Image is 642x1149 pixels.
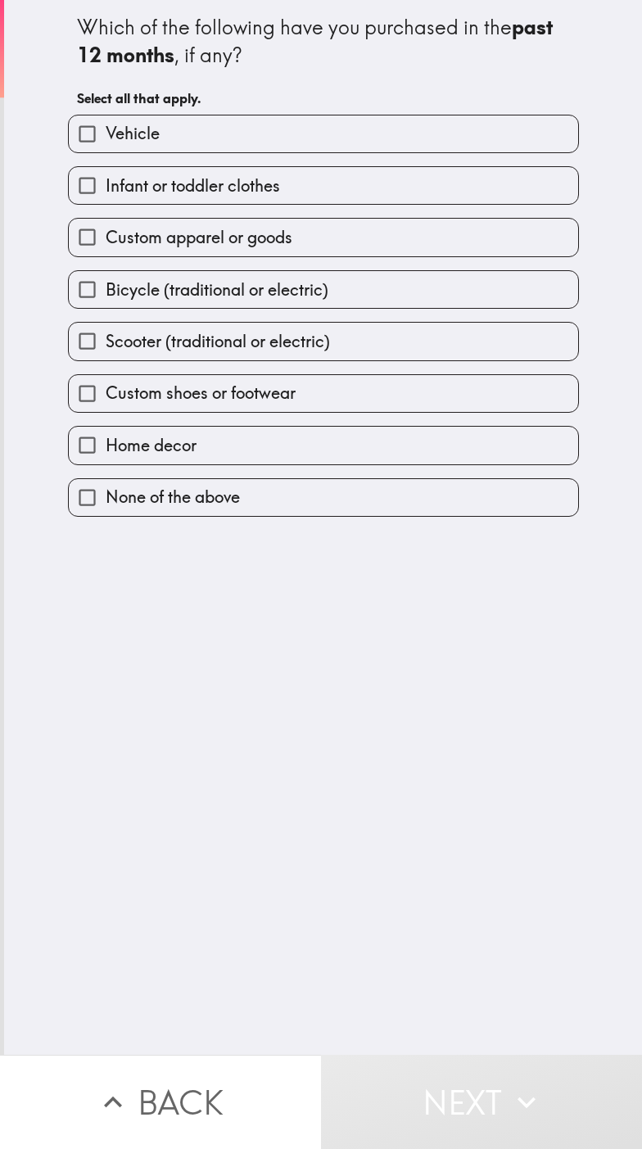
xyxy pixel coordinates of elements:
button: None of the above [69,479,578,516]
span: Bicycle (traditional or electric) [106,278,328,301]
span: Custom apparel or goods [106,226,292,249]
span: Infant or toddler clothes [106,174,280,197]
button: Custom shoes or footwear [69,375,578,412]
span: Custom shoes or footwear [106,382,296,405]
span: Vehicle [106,122,160,145]
span: Scooter (traditional or electric) [106,330,330,353]
button: Next [321,1055,642,1149]
button: Bicycle (traditional or electric) [69,271,578,308]
button: Vehicle [69,115,578,152]
b: past 12 months [77,15,558,67]
button: Custom apparel or goods [69,219,578,256]
span: Home decor [106,434,197,457]
button: Home decor [69,427,578,464]
button: Infant or toddler clothes [69,167,578,204]
button: Scooter (traditional or electric) [69,323,578,360]
div: Which of the following have you purchased in the , if any? [77,14,570,69]
span: None of the above [106,486,240,509]
h6: Select all that apply. [77,89,570,107]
